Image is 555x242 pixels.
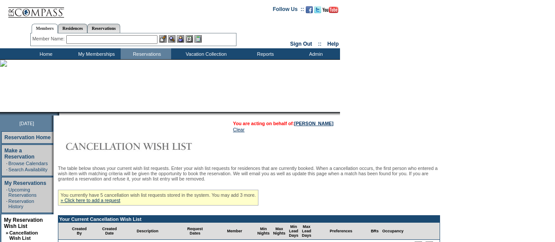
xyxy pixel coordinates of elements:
[314,9,321,14] a: Follow us on Twitter
[380,223,405,240] td: Occupancy
[290,48,340,59] td: Admin
[8,199,34,209] a: Reservation History
[171,48,239,59] td: Vacation Collection
[6,167,7,172] td: ·
[9,230,38,241] a: Cancellation Wish List
[70,48,121,59] td: My Memberships
[233,127,244,132] a: Clear
[194,35,202,43] img: b_calculator.gif
[58,24,87,33] a: Residences
[118,223,176,240] td: Description
[306,6,313,13] img: Become our fan on Facebook
[290,41,312,47] a: Sign Out
[6,230,8,235] b: »
[61,198,120,203] a: » Click here to add a request
[255,223,271,240] td: Min Nights
[6,199,7,209] td: ·
[273,5,304,16] td: Follow Us ::
[4,180,46,186] a: My Reservations
[300,223,313,240] td: Max Lead Days
[177,35,184,43] img: Impersonate
[58,190,258,206] div: You currently have 5 cancellation wish list requests stored in the system. You may add 3 more.
[8,187,36,198] a: Upcoming Reservations
[287,223,300,240] td: Min Lead Days
[58,216,440,223] td: Your Current Cancellation Wish List
[56,112,59,116] img: promoShadowLeftCorner.gif
[314,6,321,13] img: Follow us on Twitter
[58,137,233,155] img: Cancellation Wish List
[369,223,380,240] td: BRs
[87,24,120,33] a: Reservations
[4,148,35,160] a: Make a Reservation
[59,112,60,116] img: blank.gif
[20,48,70,59] td: Home
[313,223,369,240] td: Preferences
[214,223,256,240] td: Member
[121,48,171,59] td: Reservations
[271,223,287,240] td: Max Nights
[306,9,313,14] a: Become our fan on Facebook
[32,35,66,43] div: Member Name:
[32,24,58,33] a: Members
[327,41,339,47] a: Help
[4,217,43,229] a: My Reservation Wish List
[294,121,333,126] a: [PERSON_NAME]
[318,41,322,47] span: ::
[58,223,100,240] td: Created By
[233,121,333,126] span: You are acting on behalf of:
[8,167,47,172] a: Search Availability
[6,161,7,166] td: ·
[176,223,214,240] td: Request Dates
[239,48,290,59] td: Reports
[159,35,167,43] img: b_edit.gif
[322,9,338,14] a: Subscribe to our YouTube Channel
[8,161,48,166] a: Browse Calendars
[186,35,193,43] img: Reservations
[168,35,175,43] img: View
[19,121,34,126] span: [DATE]
[100,223,119,240] td: Created Date
[322,7,338,13] img: Subscribe to our YouTube Channel
[6,187,7,198] td: ·
[4,134,50,141] a: Reservation Home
